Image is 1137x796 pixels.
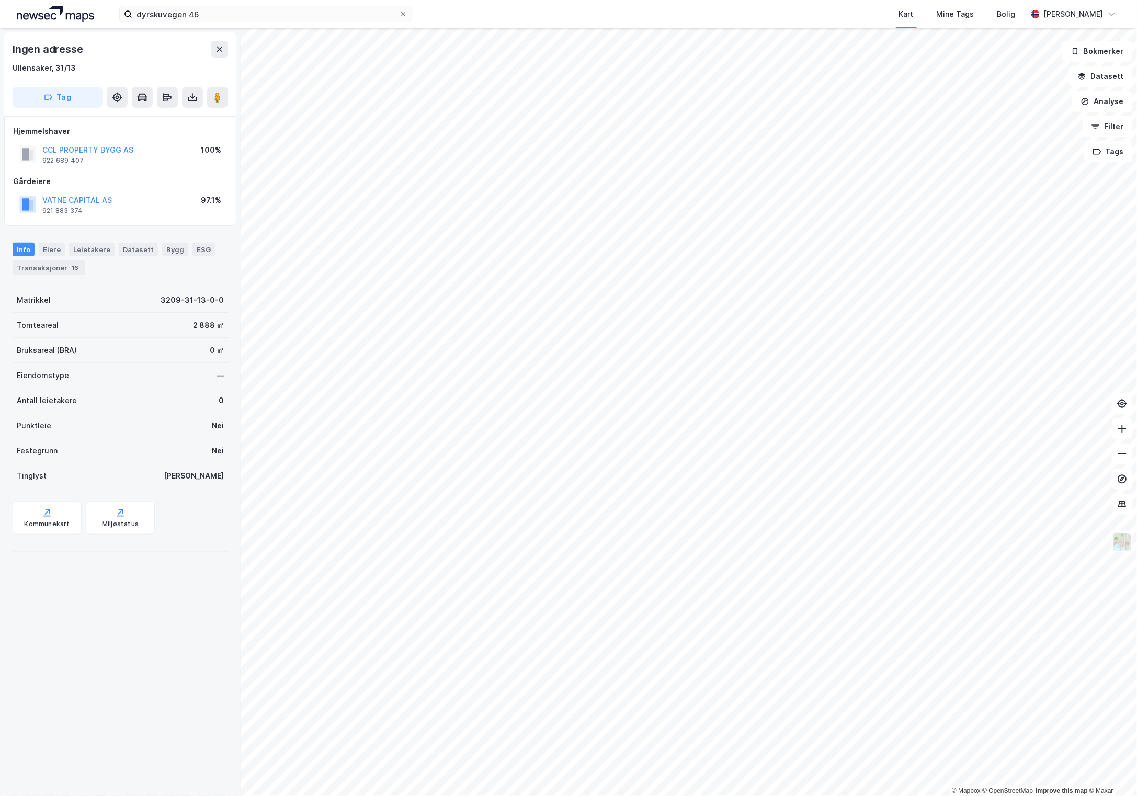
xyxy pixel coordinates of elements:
div: — [217,369,224,382]
div: Festegrunn [17,445,58,457]
div: 2 888 ㎡ [193,319,224,332]
div: ESG [192,243,215,256]
div: Bruksareal (BRA) [17,344,77,357]
div: Nei [212,419,224,432]
div: 0 ㎡ [210,344,224,357]
div: Antall leietakere [17,394,77,407]
div: Miljøstatus [102,520,139,528]
a: Mapbox [952,787,981,794]
button: Bokmerker [1062,41,1133,62]
div: 3209-31-13-0-0 [161,294,224,306]
div: Tinglyst [17,470,47,482]
div: Leietakere [69,243,115,256]
div: Bygg [162,243,188,256]
div: Info [13,243,35,256]
button: Analyse [1072,91,1133,112]
a: Improve this map [1036,787,1088,794]
img: logo.a4113a55bc3d86da70a041830d287a7e.svg [17,6,94,22]
div: 16 [70,263,81,273]
div: [PERSON_NAME] [164,470,224,482]
div: Eiere [39,243,65,256]
button: Tags [1084,141,1133,162]
div: 97.1% [201,194,221,207]
div: Chatt-widget [1085,746,1137,796]
div: Punktleie [17,419,51,432]
div: Kart [899,8,914,20]
iframe: Chat Widget [1085,746,1137,796]
div: Ullensaker, 31/13 [13,62,76,74]
div: Tomteareal [17,319,59,332]
div: Gårdeiere [13,175,228,188]
input: Søk på adresse, matrikkel, gårdeiere, leietakere eller personer [132,6,399,22]
div: 100% [201,144,221,156]
div: Bolig [997,8,1016,20]
div: 0 [219,394,224,407]
div: Ingen adresse [13,41,85,58]
button: Datasett [1069,66,1133,87]
div: Matrikkel [17,294,51,306]
a: OpenStreetMap [983,787,1033,794]
div: Mine Tags [937,8,974,20]
div: 921 883 374 [42,207,83,215]
div: Kommunekart [24,520,70,528]
div: Hjemmelshaver [13,125,228,138]
div: [PERSON_NAME] [1044,8,1104,20]
button: Tag [13,87,103,108]
div: Transaksjoner [13,260,85,275]
div: Datasett [119,243,158,256]
div: 922 689 407 [42,156,84,165]
div: Nei [212,445,224,457]
div: Eiendomstype [17,369,69,382]
img: Z [1112,532,1132,552]
button: Filter [1083,116,1133,137]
